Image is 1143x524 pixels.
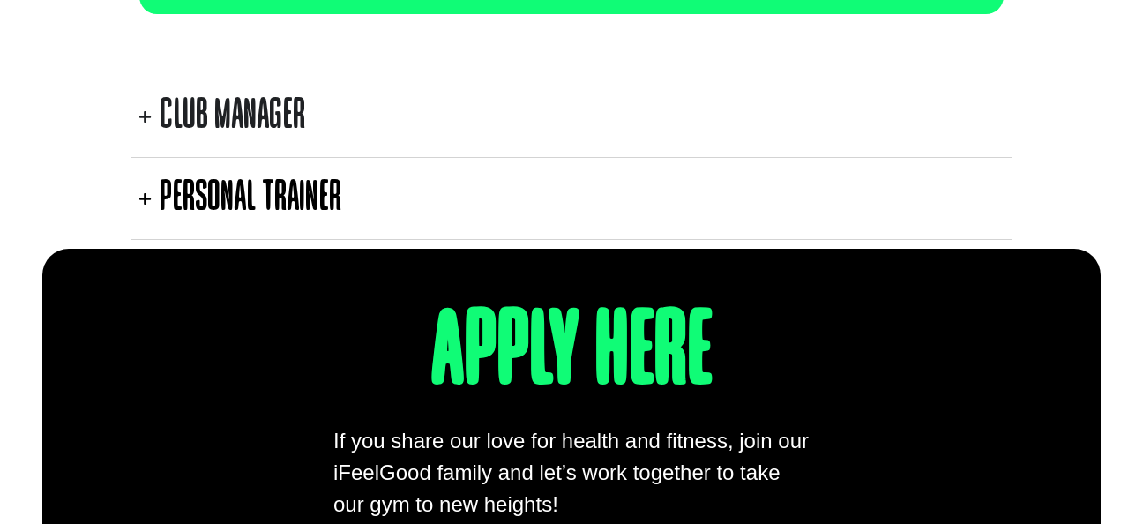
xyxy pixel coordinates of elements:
summary: Club Manager [131,76,1012,158]
div: If you share our love for health and fitness, join our iFeelGood family and let’s work together t... [333,425,810,520]
summary: Personal Trainer [131,158,1012,240]
div: Club Manager [160,85,305,148]
div: Accordion. Open links with Enter or Space, close with Escape, and navigate with Arrow Keys [131,76,1012,240]
h2: Apply Here [333,302,810,408]
div: Personal Trainer [160,167,341,230]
